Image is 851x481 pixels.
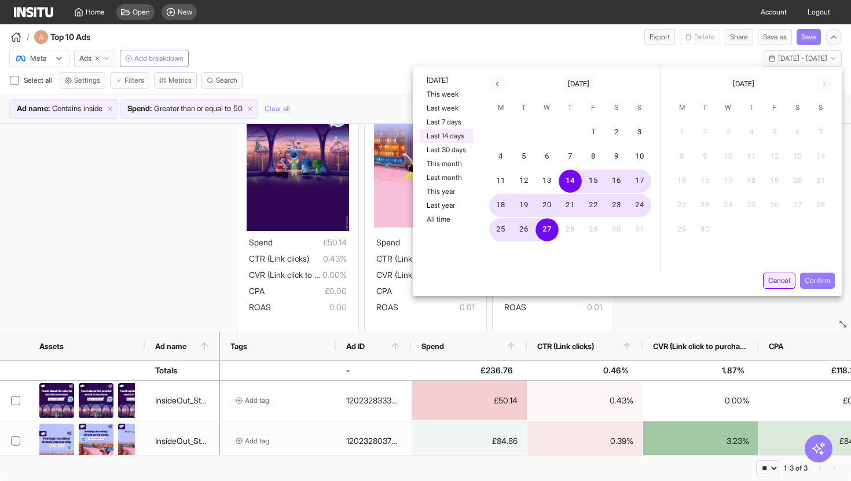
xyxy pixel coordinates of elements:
span: Spend [249,237,273,247]
span: CPA [376,286,392,296]
span: Open [133,8,150,17]
span: Tags [230,342,247,351]
div: 120232833327680432 [346,389,401,412]
div: Ad name:Containsinside [10,100,117,118]
div: Spend [411,332,527,360]
div: 1.87% [643,361,758,380]
button: Cancel [763,273,795,289]
span: Add breakdown [134,54,184,63]
span: ROAS [376,302,398,312]
button: Save [797,29,821,45]
button: Add tag [230,394,274,407]
span: Saturday [606,97,627,120]
button: Share [725,29,753,45]
span: CVR (Link click to purchase) [653,342,748,351]
div: 0.00% [643,381,758,420]
button: 14 [559,170,582,193]
span: Spend : [127,103,152,115]
button: 17 [628,170,651,193]
span: Search [216,76,237,85]
button: 1 [582,121,605,144]
button: 24 [628,194,651,217]
span: Greater than or equal to [154,103,231,115]
button: Metrics [154,72,197,89]
button: 19 [512,194,535,217]
button: 13 [535,170,559,193]
span: New [178,8,192,17]
button: Last year [420,199,473,212]
button: Filters [110,72,149,89]
span: Wednesday [718,97,739,120]
div: £84.86 [412,421,527,461]
div: £236.76 [412,361,527,380]
button: 26 [512,218,535,241]
button: 23 [605,194,628,217]
button: [DATE] [728,76,759,92]
span: inside [83,103,102,115]
div: CVR (Link click to purchase) [643,332,758,360]
button: 3 [628,121,651,144]
button: 12 [512,170,535,193]
div: 0.39% [527,421,643,461]
span: Wednesday [537,97,557,120]
div: £50.14 [412,381,527,420]
span: CTR (Link clicks) [537,342,594,351]
button: Last 30 days [420,143,473,157]
span: 50 [233,103,243,115]
div: 3.23% [643,421,758,461]
div: InsideOut_Static_Execution2 [155,389,209,412]
button: 2 [605,121,628,144]
button: 16 [605,170,628,193]
button: 25 [489,218,512,241]
span: Thursday [560,97,581,120]
span: You cannot perform this action [816,76,832,92]
button: 21 [559,194,582,217]
span: Sunday [629,97,650,120]
div: 0.43% [527,381,643,420]
span: Select all [24,76,54,85]
span: ROAS [504,302,526,312]
span: [DATE] [568,79,589,89]
h4: Top 10 Ads [50,31,122,43]
span: Saturday [787,97,808,120]
span: Thursday [741,97,762,120]
span: Home [86,8,105,17]
button: Save as [758,29,792,45]
span: [DATE] - [DATE] [778,54,827,63]
button: Settings [60,72,105,89]
span: CPA [769,342,783,351]
button: 11 [489,170,512,193]
span: CVR (Link click to purchase) [376,270,478,280]
div: - [346,361,350,380]
div: 0.46% [527,361,643,380]
button: [DATE] - [DATE] [764,50,842,67]
span: / [27,31,30,43]
span: Add tag [245,396,269,405]
span: [DATE] [733,79,754,89]
div: Spend:Greater than or equal to50 [120,100,257,118]
span: Friday [583,97,604,120]
button: [DATE] [420,74,473,87]
span: 0.01 [526,300,602,314]
button: Add breakdown [120,50,189,67]
div: InsideOut_Static_Execution1 [155,429,209,453]
div: Ad name [145,332,220,360]
button: 9 [605,145,628,168]
span: 0.43% [309,252,347,266]
span: Monday [490,97,511,120]
button: 8 [582,145,605,168]
span: 0.01 [398,300,474,314]
span: Sunday [810,97,831,120]
span: Settings [74,76,100,85]
button: Ads [74,50,115,67]
button: Clear all [265,99,290,119]
button: Add tag [230,434,274,448]
div: Ad ID [336,332,411,360]
button: 20 [535,194,559,217]
button: Last 7 days [420,115,473,129]
span: Ad name [155,342,186,351]
button: Search [201,72,243,89]
button: 18 [489,194,512,217]
button: Confirm [800,273,835,289]
span: Contains [52,103,81,115]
